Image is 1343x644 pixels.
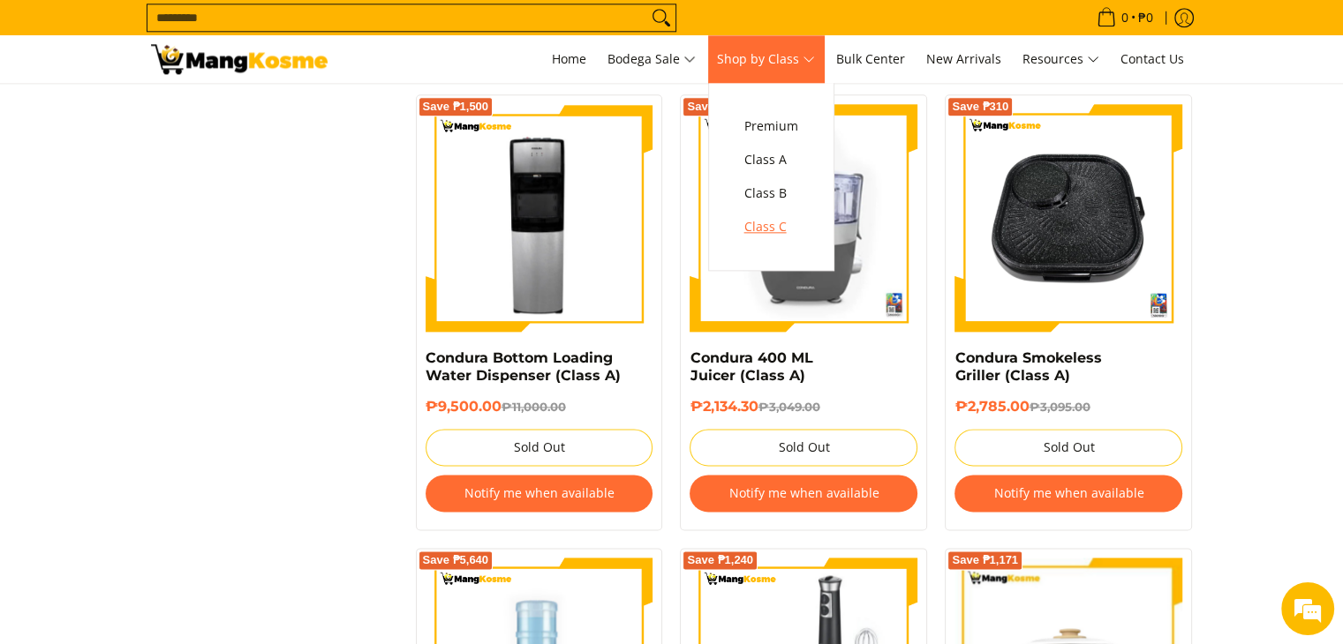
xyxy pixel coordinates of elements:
a: Resources [1014,35,1108,83]
h6: ₱2,785.00 [954,398,1182,416]
span: • [1091,8,1158,27]
span: 0 [1119,11,1131,24]
span: Bulk Center [836,50,905,67]
span: Class B [744,183,798,205]
span: New Arrivals [926,50,1001,67]
span: Contact Us [1120,50,1184,67]
span: Class A [744,149,798,171]
a: Shop by Class [708,35,824,83]
span: Premium [744,116,798,138]
a: New Arrivals [917,35,1010,83]
a: Contact Us [1112,35,1193,83]
a: Premium [736,109,807,143]
img: condura-smokeless-griller-full-view-mang-kosme [954,104,1182,332]
h6: ₱9,500.00 [426,398,653,416]
span: Save ₱1,500 [423,101,489,112]
a: Class A [736,143,807,176]
img: Condura Bottom Loading Water Dispenser (Class A) [426,104,653,332]
span: Home [552,50,586,67]
span: Class C [744,216,798,238]
img: Small Appliances l Mang Kosme: Home Appliances Warehouse Sale | Page 3 [151,44,328,74]
span: Save ₱1,240 [687,555,753,565]
span: Resources [1022,49,1099,71]
a: Condura 400 ML Juicer (Class A) [690,349,812,384]
span: ₱0 [1136,11,1156,24]
a: Condura Bottom Loading Water Dispenser (Class A) [426,349,621,384]
button: Notify me when available [690,475,917,512]
span: Shop by Class [717,49,815,71]
a: Condura Smokeless Griller (Class A) [954,349,1101,384]
button: Sold Out [954,429,1182,466]
a: Bulk Center [827,35,914,83]
nav: Main Menu [345,35,1193,83]
a: Class B [736,176,807,210]
span: Save ₱1,171 [952,555,1018,565]
span: Save ₱5,640 [423,555,489,565]
button: Notify me when available [426,475,653,512]
del: ₱3,095.00 [1029,400,1090,414]
a: Class C [736,210,807,243]
span: Bodega Sale [607,49,696,71]
h6: ₱2,134.30 [690,398,917,416]
a: Bodega Sale [599,35,705,83]
del: ₱11,000.00 [502,400,566,414]
img: Condura 400 ML Juicer (Class A) [690,104,917,332]
del: ₱3,049.00 [758,400,819,414]
span: Save ₱914.70 [687,101,759,112]
button: Search [647,4,675,31]
span: Save ₱310 [952,101,1008,112]
button: Sold Out [690,429,917,466]
button: Sold Out [426,429,653,466]
a: Home [543,35,595,83]
button: Notify me when available [954,475,1182,512]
